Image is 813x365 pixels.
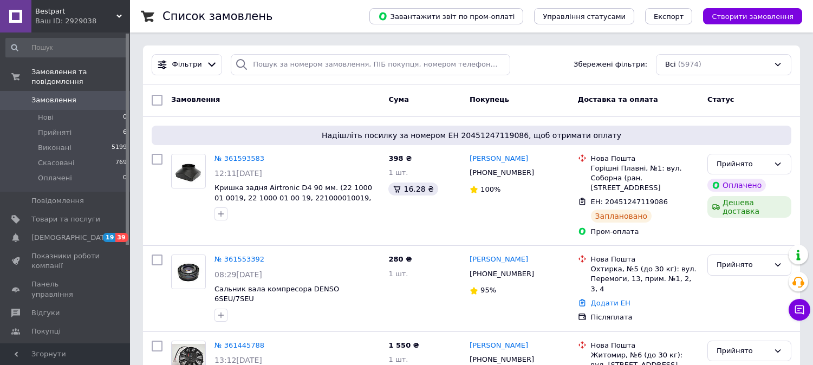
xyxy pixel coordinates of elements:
div: Заплановано [591,210,652,223]
span: 12:11[DATE] [214,169,262,178]
div: Прийнято [717,259,769,271]
span: Фільтри [172,60,202,70]
span: Cума [388,95,408,103]
span: 100% [480,185,500,193]
a: Створити замовлення [692,12,802,20]
span: Виконані [38,143,71,153]
a: Фото товару [171,154,206,188]
span: [DEMOGRAPHIC_DATA] [31,233,112,243]
button: Створити замовлення [703,8,802,24]
a: № 361593583 [214,154,264,162]
span: Товари та послуги [31,214,100,224]
div: Післяплата [591,312,699,322]
a: Додати ЕН [591,299,630,307]
div: Нова Пошта [591,341,699,350]
span: Повідомлення [31,196,84,206]
div: Пром-оплата [591,227,699,237]
span: Управління статусами [543,12,626,21]
span: Статус [707,95,734,103]
span: 08:29[DATE] [214,270,262,279]
span: Покупці [31,327,61,336]
span: 398 ₴ [388,154,412,162]
span: Показники роботи компанії [31,251,100,271]
div: Горішні Плавні, №1: вул. Соборна (ран. [STREET_ADDRESS] [591,164,699,193]
div: Ваш ID: 2929038 [35,16,130,26]
img: Фото товару [172,158,205,184]
span: 1 шт. [388,355,408,363]
span: 19 [103,233,115,242]
span: 769 [115,158,127,168]
span: ЕН: 20451247119086 [591,198,668,206]
span: 13:12[DATE] [214,356,262,364]
div: Дешева доставка [707,196,791,218]
span: Скасовані [38,158,75,168]
span: Нові [38,113,54,122]
span: 0 [123,113,127,122]
span: Надішліть посилку за номером ЕН 20451247119086, щоб отримати оплату [156,130,787,141]
div: Охтирка, №5 (до 30 кг): вул. Перемоги, 13, прим. №1, 2, 3, 4 [591,264,699,294]
span: Bestpart [35,6,116,16]
span: Прийняті [38,128,71,138]
a: № 361445788 [214,341,264,349]
span: (5974) [678,60,701,68]
span: 6 [123,128,127,138]
span: Завантажити звіт по пром-оплаті [378,11,515,21]
span: Збережені фільтри: [574,60,647,70]
span: 1 шт. [388,270,408,278]
span: 280 ₴ [388,255,412,263]
span: Замовлення [171,95,220,103]
button: Чат з покупцем [789,299,810,321]
h1: Список замовлень [162,10,272,23]
img: Фото товару [172,259,205,284]
a: Кришка задня Airtronic D4 90 мм. (22 1000 01 0019, 22 1000 01 00 19, 221000010019, 22.1000.01.0019) [214,184,372,212]
span: Замовлення [31,95,76,105]
a: № 361553392 [214,255,264,263]
span: 95% [480,286,496,294]
span: [PHONE_NUMBER] [470,355,534,363]
a: [PERSON_NAME] [470,154,528,164]
a: [PERSON_NAME] [470,341,528,351]
span: Доставка та оплата [578,95,658,103]
div: 16.28 ₴ [388,182,438,195]
span: [PHONE_NUMBER] [470,168,534,177]
a: Фото товару [171,255,206,289]
span: Покупець [470,95,509,103]
div: Прийнято [717,159,769,170]
button: Управління статусами [534,8,634,24]
span: [PHONE_NUMBER] [470,270,534,278]
input: Пошук за номером замовлення, ПІБ покупця, номером телефону, Email, номером накладної [231,54,510,75]
span: 39 [115,233,128,242]
span: 1 550 ₴ [388,341,419,349]
span: Всі [665,60,676,70]
div: Нова Пошта [591,255,699,264]
span: Експорт [654,12,684,21]
span: Відгуки [31,308,60,318]
a: [PERSON_NAME] [470,255,528,265]
span: 5199 [112,143,127,153]
span: Замовлення та повідомлення [31,67,130,87]
div: Оплачено [707,179,766,192]
span: Створити замовлення [712,12,794,21]
span: Оплачені [38,173,72,183]
input: Пошук [5,38,128,57]
span: Панель управління [31,279,100,299]
div: Нова Пошта [591,154,699,164]
div: Прийнято [717,346,769,357]
span: 1 шт. [388,168,408,177]
span: 0 [123,173,127,183]
a: Сальник вала компресора DENSO 6SEU/7SEU [214,285,339,303]
button: Експорт [645,8,693,24]
button: Завантажити звіт по пром-оплаті [369,8,523,24]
